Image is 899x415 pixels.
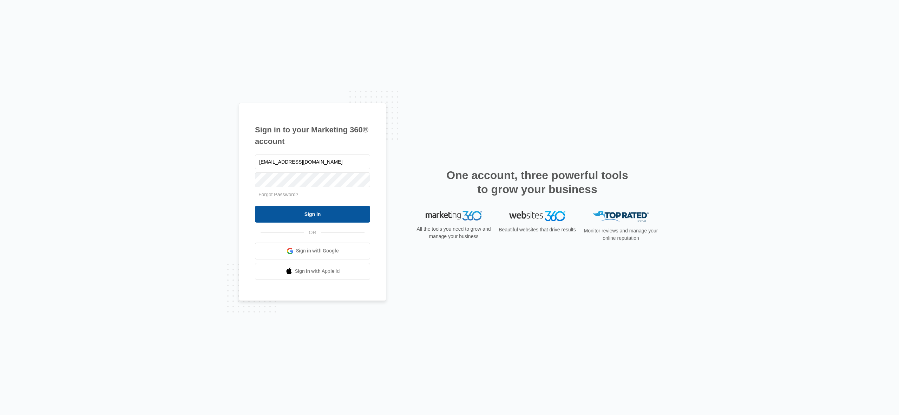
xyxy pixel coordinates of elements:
[295,268,340,275] span: Sign in with Apple Id
[426,211,482,221] img: Marketing 360
[509,211,565,221] img: Websites 360
[444,168,630,196] h2: One account, three powerful tools to grow your business
[255,263,370,280] a: Sign in with Apple Id
[296,247,339,255] span: Sign in with Google
[582,227,660,242] p: Monitor reviews and manage your online reputation
[255,154,370,169] input: Email
[255,243,370,259] a: Sign in with Google
[255,124,370,147] h1: Sign in to your Marketing 360® account
[414,225,493,240] p: All the tools you need to grow and manage your business
[593,211,649,223] img: Top Rated Local
[258,192,298,197] a: Forgot Password?
[304,229,321,236] span: OR
[498,226,577,233] p: Beautiful websites that drive results
[255,206,370,223] input: Sign In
